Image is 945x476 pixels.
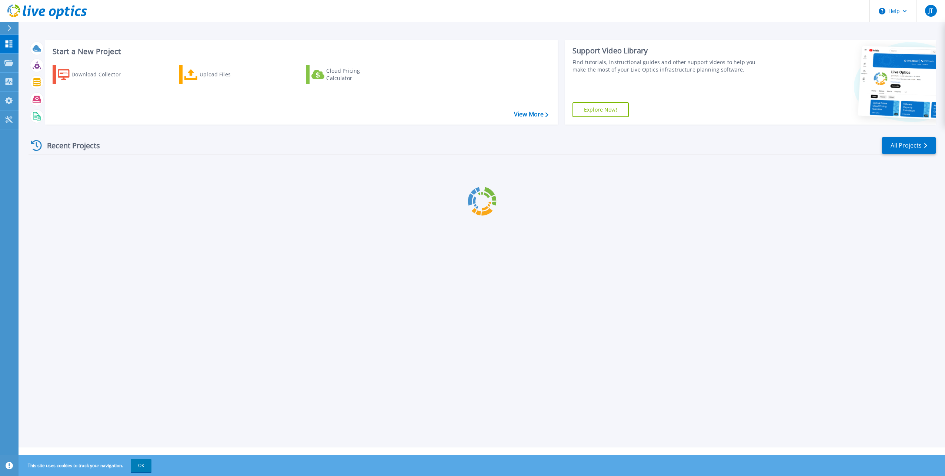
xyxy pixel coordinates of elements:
span: This site uses cookies to track your navigation. [20,459,151,472]
div: Download Collector [71,67,131,82]
div: Cloud Pricing Calculator [326,67,385,82]
span: JT [928,8,933,14]
div: Find tutorials, instructional guides and other support videos to help you make the most of your L... [572,59,764,73]
a: Download Collector [53,65,135,84]
div: Recent Projects [29,136,110,155]
a: View More [514,111,548,118]
a: Explore Now! [572,102,629,117]
a: All Projects [882,137,936,154]
div: Upload Files [200,67,259,82]
a: Upload Files [179,65,262,84]
div: Support Video Library [572,46,764,56]
button: OK [131,459,151,472]
h3: Start a New Project [53,47,548,56]
a: Cloud Pricing Calculator [306,65,389,84]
